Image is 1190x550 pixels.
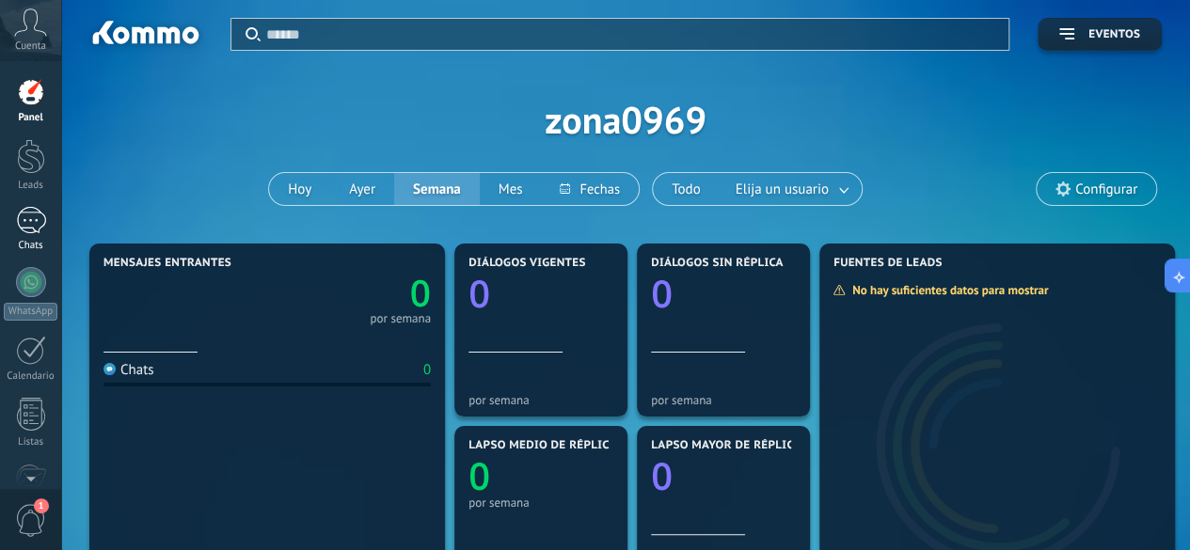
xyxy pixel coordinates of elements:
[732,177,833,202] span: Elija un usuario
[330,173,394,205] button: Ayer
[103,257,231,270] span: Mensajes entrantes
[103,361,154,379] div: Chats
[651,393,796,407] div: por semana
[720,173,862,205] button: Elija un usuario
[468,439,617,452] span: Lapso medio de réplica
[468,267,490,319] text: 0
[34,498,49,513] span: 1
[833,282,1061,298] div: No hay suficientes datos para mostrar
[651,257,784,270] span: Diálogos sin réplica
[1088,28,1140,41] span: Eventos
[410,268,431,318] text: 0
[423,361,431,379] div: 0
[4,112,58,124] div: Panel
[4,303,57,321] div: WhatsApp
[651,449,673,501] text: 0
[1075,181,1137,197] span: Configurar
[4,370,58,383] div: Calendario
[269,173,330,205] button: Hoy
[370,314,431,323] div: por semana
[1038,18,1162,51] button: Eventos
[394,173,480,205] button: Semana
[4,240,58,252] div: Chats
[651,267,673,319] text: 0
[4,436,58,448] div: Listas
[267,268,431,318] a: 0
[468,495,613,510] div: por semana
[480,173,542,205] button: Mes
[4,180,58,192] div: Leads
[541,173,638,205] button: Fechas
[468,257,586,270] span: Diálogos vigentes
[833,257,943,270] span: Fuentes de leads
[651,439,801,452] span: Lapso mayor de réplica
[468,393,613,407] div: por semana
[653,173,720,205] button: Todo
[15,40,46,53] span: Cuenta
[103,363,116,375] img: Chats
[468,449,490,501] text: 0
